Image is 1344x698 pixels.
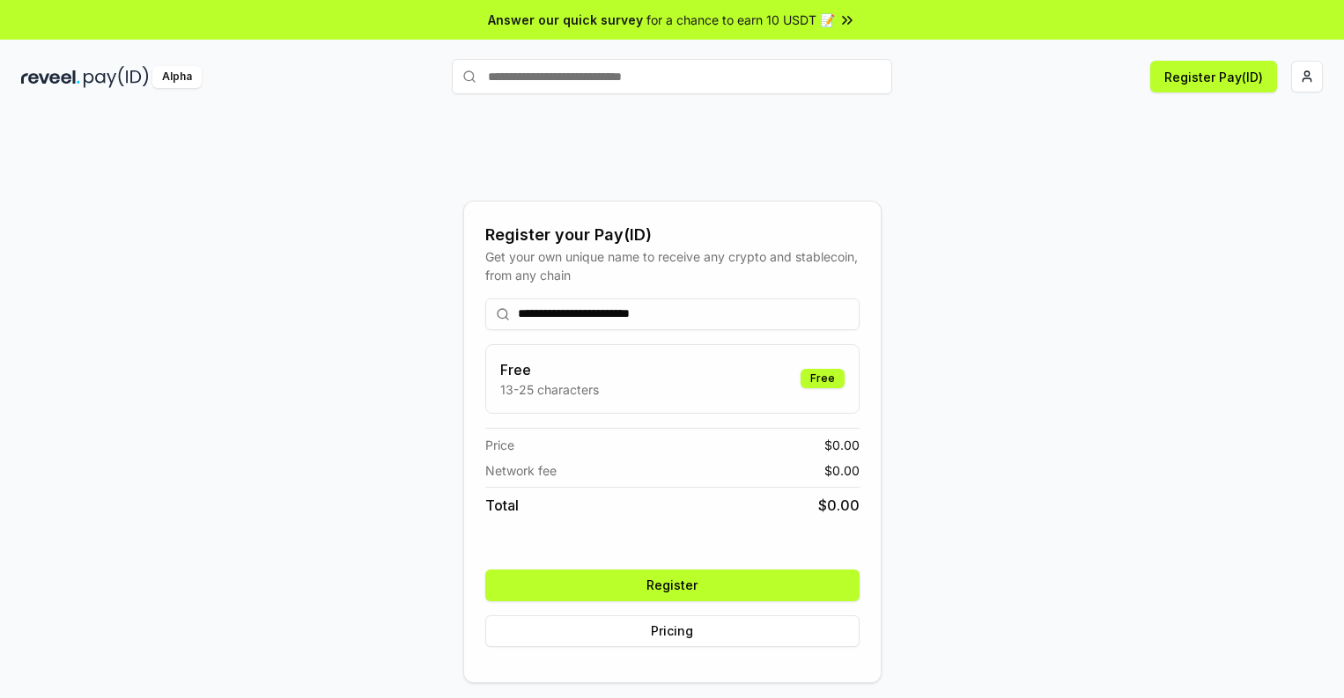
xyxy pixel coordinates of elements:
[500,380,599,399] p: 13-25 characters
[485,615,860,647] button: Pricing
[485,461,557,480] span: Network fee
[818,495,860,516] span: $ 0.00
[485,569,860,601] button: Register
[152,66,202,88] div: Alpha
[488,11,643,29] span: Answer our quick survey
[500,359,599,380] h3: Free
[1150,61,1277,92] button: Register Pay(ID)
[485,436,514,454] span: Price
[801,369,845,388] div: Free
[646,11,835,29] span: for a chance to earn 10 USDT 📝
[824,436,860,454] span: $ 0.00
[84,66,149,88] img: pay_id
[485,223,860,247] div: Register your Pay(ID)
[21,66,80,88] img: reveel_dark
[485,495,519,516] span: Total
[824,461,860,480] span: $ 0.00
[485,247,860,284] div: Get your own unique name to receive any crypto and stablecoin, from any chain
